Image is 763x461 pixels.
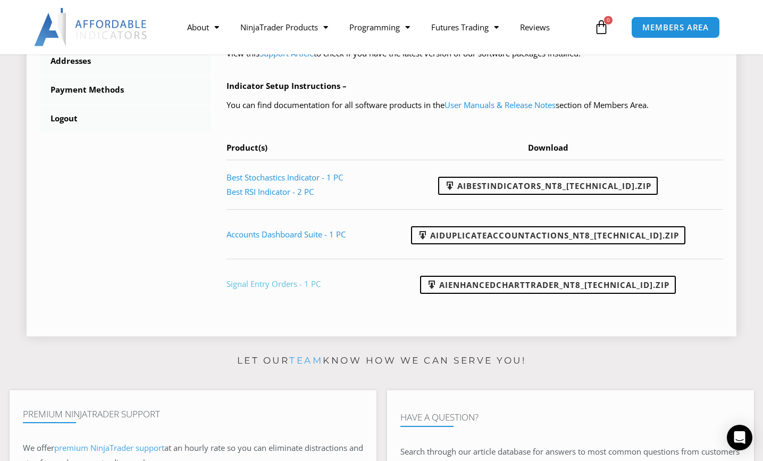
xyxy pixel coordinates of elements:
h4: Premium NinjaTrader Support [23,409,363,419]
a: Reviews [509,15,560,39]
a: Payment Methods [40,76,211,104]
a: 0 [578,12,625,43]
a: Signal Entry Orders - 1 PC [227,278,321,289]
div: Open Intercom Messenger [727,425,752,450]
nav: Menu [177,15,592,39]
a: Best Stochastics Indicator - 1 PC [227,172,343,183]
a: Logout [40,105,211,133]
a: AIDuplicateAccountActions_NT8_[TECHNICAL_ID].zip [411,226,685,244]
a: Best RSI Indicator - 2 PC [227,186,314,197]
p: You can find documentation for all software products in the section of Members Area. [227,98,723,113]
b: Indicator Setup Instructions – [227,80,347,91]
a: MEMBERS AREA [631,17,720,38]
a: Addresses [40,47,211,75]
img: LogoAI | Affordable Indicators – NinjaTrader [34,8,148,46]
a: Programming [339,15,421,39]
span: 0 [604,16,613,24]
a: premium NinjaTrader support [54,442,164,453]
a: Futures Trading [421,15,509,39]
h4: Have A Question? [400,412,741,423]
p: Let our know how we can serve you! [10,352,754,369]
a: NinjaTrader Products [230,15,339,39]
span: Download [528,142,568,153]
span: MEMBERS AREA [642,23,709,31]
span: We offer [23,442,54,453]
a: AIBestIndicators_NT8_[TECHNICAL_ID].zip [438,177,658,195]
a: Accounts Dashboard Suite - 1 PC [227,229,346,240]
a: team [289,355,323,366]
a: AIEnhancedChartTrader_NT8_[TECHNICAL_ID].zip [420,276,676,294]
span: Product(s) [227,142,267,153]
a: About [177,15,230,39]
a: User Manuals & Release Notes [445,100,556,110]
